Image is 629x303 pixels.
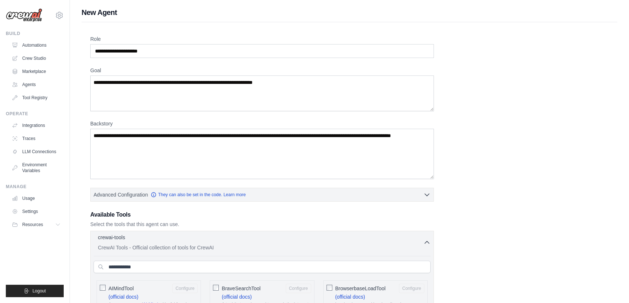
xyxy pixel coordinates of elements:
[335,285,386,292] span: BrowserbaseLoadTool
[222,285,261,292] span: BraveSearchTool
[172,284,198,293] button: AIMindTool (official docs) A wrapper aroundAI-Minds. Useful for when you need answers to question...
[94,234,431,251] button: crewai-tools CrewAI Tools - Official collection of tools for CrewAI
[98,234,125,241] p: crewai-tools
[98,244,423,251] p: CrewAI Tools - Official collection of tools for CrewAI
[90,221,434,228] p: Select the tools that this agent can use.
[9,206,64,217] a: Settings
[6,31,64,36] div: Build
[151,192,246,198] a: They can also be set in the code. Learn more
[9,193,64,204] a: Usage
[6,111,64,117] div: Operate
[90,120,434,127] label: Backstory
[9,133,64,144] a: Traces
[222,294,252,300] a: (official docs)
[399,284,424,293] button: BrowserbaseLoadTool (official docs) Load webpages url in a headless browser using Browserbase and...
[108,294,138,300] a: (official docs)
[335,294,365,300] a: (official docs)
[90,67,434,74] label: Goal
[108,285,134,292] span: AIMindTool
[6,184,64,190] div: Manage
[9,39,64,51] a: Automations
[82,7,617,18] h1: New Agent
[22,222,43,228] span: Resources
[9,79,64,90] a: Agents
[91,188,434,201] button: Advanced Configuration They can also be set in the code. Learn more
[90,35,434,43] label: Role
[9,66,64,77] a: Marketplace
[9,219,64,230] button: Resources
[9,92,64,104] a: Tool Registry
[32,288,46,294] span: Logout
[9,53,64,64] a: Crew Studio
[286,284,311,293] button: BraveSearchTool (official docs) A tool that can be used to search the internet with a search_query.
[9,146,64,158] a: LLM Connections
[9,159,64,176] a: Environment Variables
[6,8,42,22] img: Logo
[94,191,148,198] span: Advanced Configuration
[90,210,434,219] h3: Available Tools
[9,120,64,131] a: Integrations
[6,285,64,297] button: Logout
